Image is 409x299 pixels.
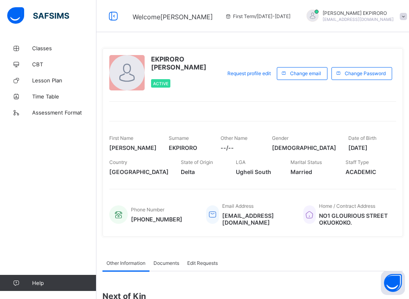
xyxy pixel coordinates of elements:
span: Phone Number [131,207,164,213]
span: Country [109,159,127,165]
span: Email Address [222,203,254,209]
span: Active [153,81,168,86]
span: [DEMOGRAPHIC_DATA] [272,144,336,151]
span: Lesson Plan [32,77,96,84]
span: Assessment Format [32,109,96,116]
button: Open asap [381,271,405,295]
span: Classes [32,45,96,51]
span: Staff Type [346,159,369,165]
span: First Name [109,135,133,141]
span: CBT [32,61,96,68]
span: Request profile edit [227,70,271,76]
span: Delta [181,168,224,175]
span: Home / Contract Address [319,203,375,209]
span: Married [290,168,333,175]
span: Change Password [345,70,386,76]
span: [PHONE_NUMBER] [131,216,182,223]
span: Gender [272,135,288,141]
span: Surname [169,135,189,141]
span: session/term information [225,13,290,19]
span: [DATE] [348,144,388,151]
span: Other Information [106,260,145,266]
span: Date of Birth [348,135,376,141]
span: Change email [290,70,321,76]
span: Time Table [32,93,96,100]
span: LGA [236,159,245,165]
span: Ugheli South [236,168,279,175]
span: ACADEMIC [346,168,389,175]
span: [GEOGRAPHIC_DATA] [109,168,169,175]
span: EKPIRORO [PERSON_NAME] [151,55,217,71]
span: --/-- [221,144,260,151]
span: [EMAIL_ADDRESS][DOMAIN_NAME] [222,212,291,226]
span: [PERSON_NAME] EKPIRORO [323,10,394,16]
span: [EMAIL_ADDRESS][DOMAIN_NAME] [323,17,394,22]
span: Marital Status [290,159,322,165]
span: Welcome [PERSON_NAME] [133,13,213,21]
span: Edit Requests [187,260,218,266]
img: safsims [7,7,69,24]
span: EKPIRORO [169,144,209,151]
span: Help [32,280,96,286]
span: State of Origin [181,159,213,165]
span: NO1 GLOURIOUS STREET OKUOKOKO. [319,212,388,226]
span: Documents [153,260,179,266]
span: [PERSON_NAME] [109,144,157,151]
span: Other Name [221,135,247,141]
